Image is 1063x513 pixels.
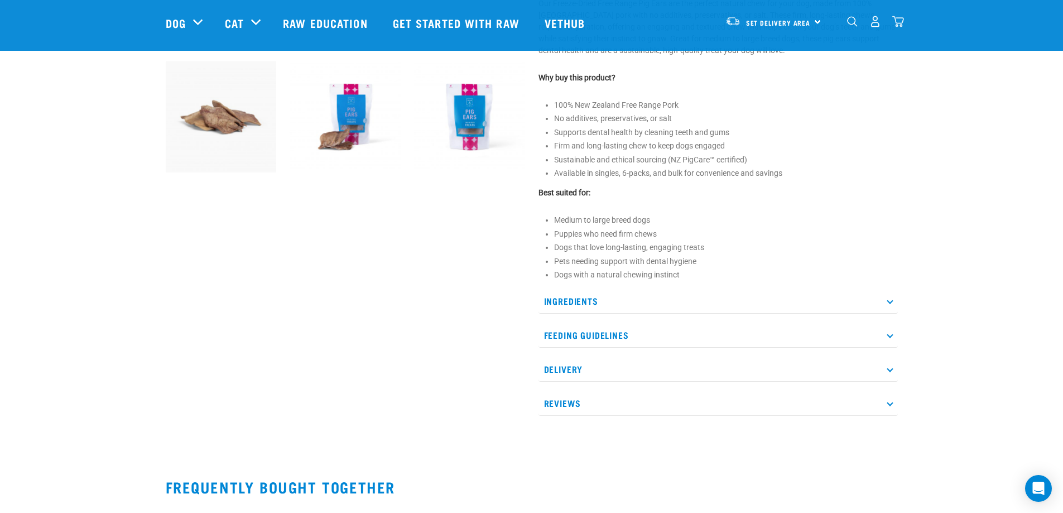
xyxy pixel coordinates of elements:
[892,16,904,27] img: home-icon@2x.png
[538,357,898,382] p: Delivery
[554,167,898,179] li: Available in singles, 6-packs, and bulk for convenience and savings
[166,61,277,172] img: Pigs Ears
[538,391,898,416] p: Reviews
[725,16,740,26] img: van-moving.png
[538,323,898,348] p: Feeding Guidelines
[166,15,186,31] a: Dog
[538,289,898,314] p: Ingredients
[290,61,401,172] img: RE Product Shoot 2023 Nov8591
[414,61,525,172] img: RE Product Shoot 2023 Nov8588
[554,127,898,138] li: Supports dental health by cleaning teeth and gums
[1025,475,1052,502] div: Open Intercom Messenger
[538,188,590,197] strong: Best suited for:
[554,242,898,253] li: Dogs that love long-lasting, engaging treats
[225,15,244,31] a: Cat
[554,154,898,166] li: Sustainable and ethical sourcing (NZ PigCare™ certified)
[533,1,599,45] a: Vethub
[166,478,898,496] h2: Frequently bought together
[554,99,898,111] li: 100% New Zealand Free Range Pork
[554,256,898,267] li: Pets needing support with dental hygiene
[554,214,898,226] li: Medium to large breed dogs
[554,228,898,240] li: Puppies who need firm chews
[746,21,811,25] span: Set Delivery Area
[272,1,381,45] a: Raw Education
[554,140,898,152] li: Firm and long-lasting chew to keep dogs engaged
[869,16,881,27] img: user.png
[382,1,533,45] a: Get started with Raw
[538,73,615,82] strong: Why buy this product?
[554,113,898,124] li: No additives, preservatives, or salt
[554,269,898,281] li: Dogs with a natural chewing instinct
[847,16,858,27] img: home-icon-1@2x.png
